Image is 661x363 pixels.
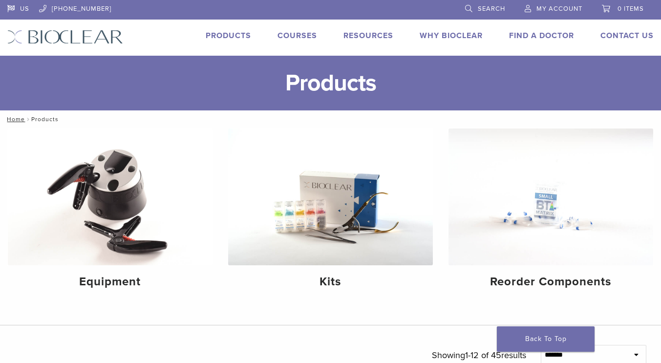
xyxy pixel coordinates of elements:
[497,326,595,352] a: Back To Top
[456,273,645,291] h4: Reorder Components
[536,5,582,13] span: My Account
[420,31,483,41] a: Why Bioclear
[228,128,433,265] img: Kits
[465,350,501,361] span: 1-12 of 45
[4,116,25,123] a: Home
[277,31,317,41] a: Courses
[618,5,644,13] span: 0 items
[509,31,574,41] a: Find A Doctor
[228,128,433,297] a: Kits
[448,128,653,265] img: Reorder Components
[478,5,505,13] span: Search
[343,31,393,41] a: Resources
[8,128,213,265] img: Equipment
[7,30,123,44] img: Bioclear
[448,128,653,297] a: Reorder Components
[8,128,213,297] a: Equipment
[16,273,205,291] h4: Equipment
[236,273,425,291] h4: Kits
[206,31,251,41] a: Products
[600,31,654,41] a: Contact Us
[25,117,31,122] span: /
